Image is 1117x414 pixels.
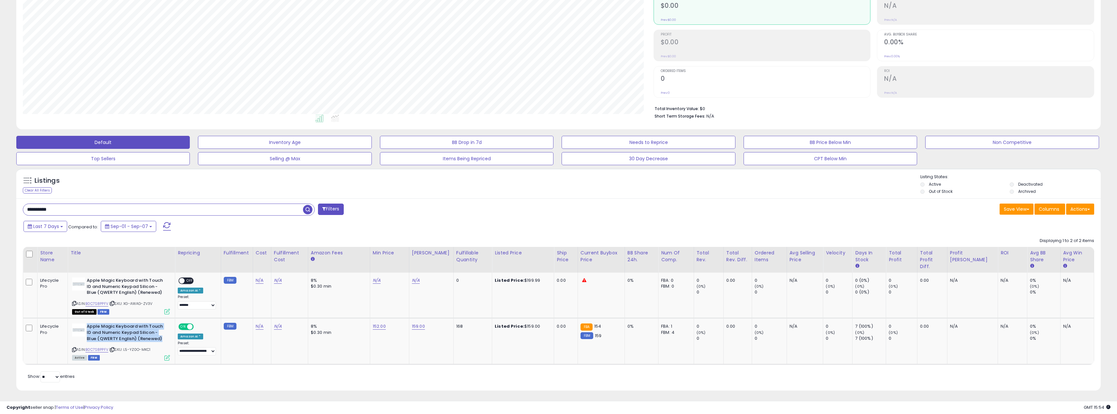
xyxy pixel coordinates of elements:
[178,295,216,309] div: Preset:
[1001,323,1022,329] div: N/A
[256,250,268,256] div: Cost
[1063,263,1067,269] small: Avg Win Price.
[889,284,898,289] small: (0%)
[661,278,688,283] div: FBA: 0
[661,323,688,329] div: FBA: 1
[373,323,386,330] a: 152.00
[178,334,203,339] div: Amazon AI *
[884,69,1094,73] span: ROI
[920,250,944,270] div: Total Profit Diff.
[1063,323,1089,329] div: N/A
[655,113,705,119] b: Short Term Storage Fees:
[72,309,97,315] span: All listings that are currently out of stock and unavailable for purchase on Amazon
[28,373,75,379] span: Show: entries
[1040,238,1094,244] div: Displaying 1 to 2 of 2 items
[884,91,897,95] small: Prev: N/A
[224,277,236,284] small: FBM
[755,284,764,289] small: (0%)
[495,278,549,283] div: $199.99
[87,278,166,297] b: Apple Magic Keyboard with Touch ID and Numeric Keypad Silicon - Blue (QWERTY English) (Renewed)
[35,176,60,185] h5: Listings
[855,278,886,283] div: 0 (0%)
[826,323,852,329] div: 0
[1063,278,1089,283] div: N/A
[72,355,87,361] span: All listings currently available for purchase on Amazon
[256,277,264,284] a: N/A
[889,278,917,283] div: 0
[274,250,305,263] div: Fulfillment Cost
[661,250,691,263] div: Num of Comp.
[1030,250,1057,263] div: Avg BB Share
[495,277,524,283] b: Listed Price:
[855,323,886,329] div: 7 (100%)
[661,54,676,58] small: Prev: $0.00
[1084,404,1110,410] span: 2025-09-16 15:54 GMT
[726,250,749,263] div: Total Rev. Diff.
[72,278,170,314] div: ASIN:
[1000,204,1034,215] button: Save View
[85,347,108,352] a: B0C7S8PPFV
[855,330,864,335] small: (0%)
[594,323,601,329] span: 154
[655,104,1089,112] li: $0
[40,250,65,263] div: Store Name
[224,250,250,256] div: Fulfillment
[33,223,59,230] span: Last 7 Days
[495,323,524,329] b: Listed Price:
[495,250,551,256] div: Listed Price
[744,136,917,149] button: BB Price Below Min
[884,38,1094,47] h2: 0.00%
[855,335,886,341] div: 7 (100%)
[855,263,859,269] small: Days In Stock.
[950,250,995,263] div: Profit [PERSON_NAME]
[311,283,365,289] div: $0.30 min
[950,323,993,329] div: N/A
[697,250,721,263] div: Total Rev.
[655,106,699,111] b: Total Inventory Value:
[23,221,67,232] button: Last 7 Days
[40,323,63,335] div: Lifecycle Pro
[318,204,343,215] button: Filters
[755,330,764,335] small: (0%)
[627,278,653,283] div: 0%
[7,405,113,411] div: seller snap | |
[826,335,852,341] div: 0
[661,33,870,36] span: Profit
[1030,323,1060,329] div: 0%
[581,250,622,263] div: Current Buybox Price
[72,323,85,336] img: 419VT8On8HL._SL40_.jpg
[755,323,787,329] div: 0
[1063,250,1091,263] div: Avg Win Price
[755,335,787,341] div: 0
[889,250,914,263] div: Total Profit
[1066,204,1094,215] button: Actions
[950,278,993,283] div: N/A
[726,278,747,283] div: 0.00
[581,332,593,339] small: FBM
[198,152,371,165] button: Selling @ Max
[495,323,549,329] div: $159.00
[311,256,315,262] small: Amazon Fees.
[790,278,818,283] div: N/A
[256,323,264,330] a: N/A
[562,152,735,165] button: 30 Day Decrease
[1030,278,1060,283] div: 0%
[627,323,653,329] div: 0%
[1030,330,1039,335] small: (0%)
[111,223,148,230] span: Sep-01 - Sep-07
[274,277,282,284] a: N/A
[855,250,883,263] div: Days In Stock
[826,284,835,289] small: (0%)
[23,187,52,193] div: Clear All Filters
[755,278,787,283] div: 0
[1030,284,1039,289] small: (0%)
[87,323,166,343] b: Apple Magic Keyboard with Touch ID and Numeric Keypad Silicon - Blue (QWERTY English) (Renewed)
[185,278,195,284] span: OFF
[697,278,723,283] div: 0
[1001,250,1024,256] div: ROI
[412,277,420,284] a: N/A
[373,277,381,284] a: N/A
[889,335,917,341] div: 0
[193,324,203,330] span: OFF
[373,250,406,256] div: Min Price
